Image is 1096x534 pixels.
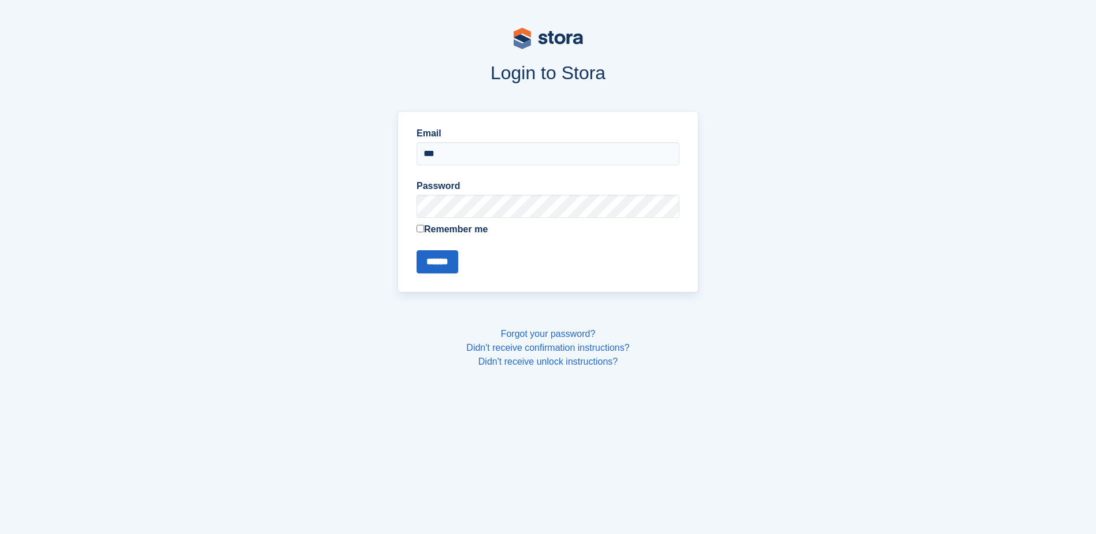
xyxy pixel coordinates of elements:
[417,222,679,236] label: Remember me
[478,357,618,366] a: Didn't receive unlock instructions?
[514,28,583,49] img: stora-logo-53a41332b3708ae10de48c4981b4e9114cc0af31d8433b30ea865607fb682f29.svg
[417,127,679,140] label: Email
[177,62,919,83] h1: Login to Stora
[466,343,629,353] a: Didn't receive confirmation instructions?
[417,179,679,193] label: Password
[417,225,424,232] input: Remember me
[501,329,596,339] a: Forgot your password?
